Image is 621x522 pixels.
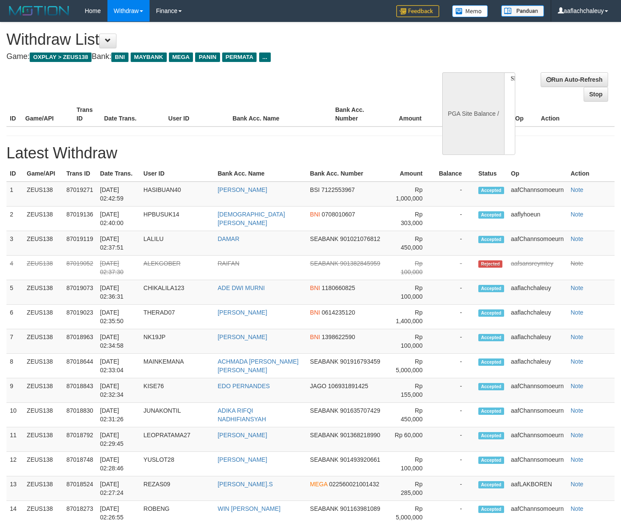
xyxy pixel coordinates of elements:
td: ZEUS138 [23,452,63,476]
a: Note [571,284,584,291]
td: 87018524 [63,476,97,501]
td: - [435,354,475,378]
img: Button%20Memo.svg [452,5,488,17]
td: ZEUS138 [23,182,63,207]
td: Rp 100,000 [389,256,435,280]
a: WIN [PERSON_NAME] [217,505,280,512]
td: 87019136 [63,207,97,231]
td: [DATE] 02:32:34 [97,378,140,403]
td: 1 [6,182,23,207]
td: Rp 100,000 [389,452,435,476]
a: DAMAR [217,235,239,242]
th: Trans ID [73,102,101,127]
td: Rp 285,000 [389,476,435,501]
a: EDO PERNANDES [217,383,269,389]
td: Rp 155,000 [389,378,435,403]
th: Bank Acc. Name [229,102,332,127]
a: Note [571,334,584,340]
h1: Withdraw List [6,31,405,48]
span: MEGA [310,481,327,488]
td: CHIKALILA123 [140,280,214,305]
span: 1398622590 [322,334,355,340]
td: - [435,378,475,403]
span: PANIN [195,53,220,62]
td: - [435,305,475,329]
span: Accepted [478,309,504,317]
a: Note [571,456,584,463]
a: [PERSON_NAME] [217,432,267,439]
a: Note [571,505,584,512]
span: Accepted [478,432,504,439]
td: ZEUS138 [23,305,63,329]
td: ZEUS138 [23,280,63,305]
span: 901163981089 [340,505,380,512]
div: PGA Site Balance / [442,72,504,155]
th: Date Trans. [97,166,140,182]
td: aafChannsomoeurn [508,427,567,452]
span: Accepted [478,506,504,513]
span: 901368218990 [340,432,380,439]
span: SEABANK [310,432,338,439]
td: HPBUSUK14 [140,207,214,231]
td: - [435,231,475,256]
th: ID [6,102,22,127]
a: [PERSON_NAME] [217,334,267,340]
th: Balance [435,166,475,182]
td: ZEUS138 [23,427,63,452]
th: Bank Acc. Number [332,102,383,127]
a: Note [571,260,584,267]
span: BNI [310,309,320,316]
span: SEABANK [310,260,338,267]
span: 901635707429 [340,407,380,414]
a: Note [571,235,584,242]
td: aaflachchaleuy [508,305,567,329]
td: 5 [6,280,23,305]
td: JUNAKONTIL [140,403,214,427]
a: Note [571,407,584,414]
a: [DEMOGRAPHIC_DATA][PERSON_NAME] [217,211,285,226]
h4: Game: Bank: [6,53,405,61]
span: BNI [310,284,320,291]
span: Accepted [478,285,504,292]
a: Note [571,432,584,439]
td: - [435,476,475,501]
td: 87018748 [63,452,97,476]
td: ZEUS138 [23,256,63,280]
td: [DATE] 02:36:31 [97,280,140,305]
td: - [435,256,475,280]
td: Rp 1,400,000 [389,305,435,329]
span: 0708010607 [322,211,355,218]
a: Stop [584,87,608,102]
td: LALILU [140,231,214,256]
span: JAGO [310,383,326,389]
td: 7 [6,329,23,354]
span: 7122553967 [321,186,355,193]
td: 3 [6,231,23,256]
td: aaflachchaleuy [508,329,567,354]
th: Trans ID [63,166,97,182]
a: [PERSON_NAME] [217,456,267,463]
td: aafChannsomoeurn [508,452,567,476]
td: Rp 60,000 [389,427,435,452]
td: [DATE] 02:28:46 [97,452,140,476]
a: Note [571,383,584,389]
a: [PERSON_NAME].S [217,481,272,488]
a: ADIKA RIFQI NADHIFIANSYAH [217,407,266,423]
td: 11 [6,427,23,452]
span: PERMATA [222,53,257,62]
th: Game/API [22,102,73,127]
a: Run Auto-Refresh [541,72,608,87]
td: - [435,280,475,305]
td: 6 [6,305,23,329]
td: 87018644 [63,354,97,378]
th: Action [538,102,615,127]
a: Note [571,309,584,316]
th: Date Trans. [101,102,165,127]
span: OXPLAY > ZEUS138 [30,53,92,62]
a: Note [571,186,584,193]
td: 87018963 [63,329,97,354]
th: Op [508,166,567,182]
span: Accepted [478,211,504,219]
td: MAINKEMANA [140,354,214,378]
td: ZEUS138 [23,476,63,501]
